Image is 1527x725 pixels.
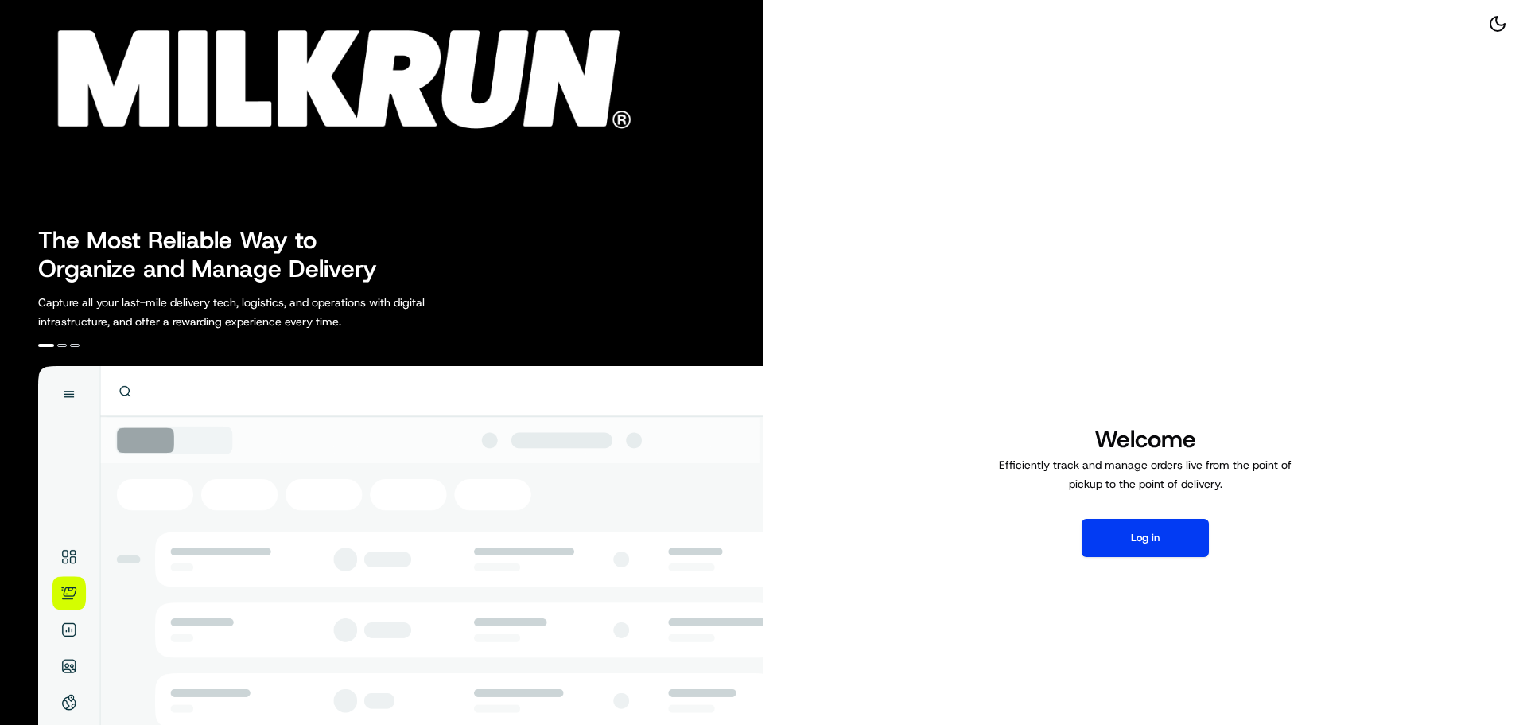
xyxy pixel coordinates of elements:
[993,455,1298,493] p: Efficiently track and manage orders live from the point of pickup to the point of delivery.
[993,423,1298,455] h1: Welcome
[10,10,649,137] img: Company Logo
[38,226,394,283] h2: The Most Reliable Way to Organize and Manage Delivery
[1082,519,1209,557] button: Log in
[38,293,496,331] p: Capture all your last-mile delivery tech, logistics, and operations with digital infrastructure, ...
